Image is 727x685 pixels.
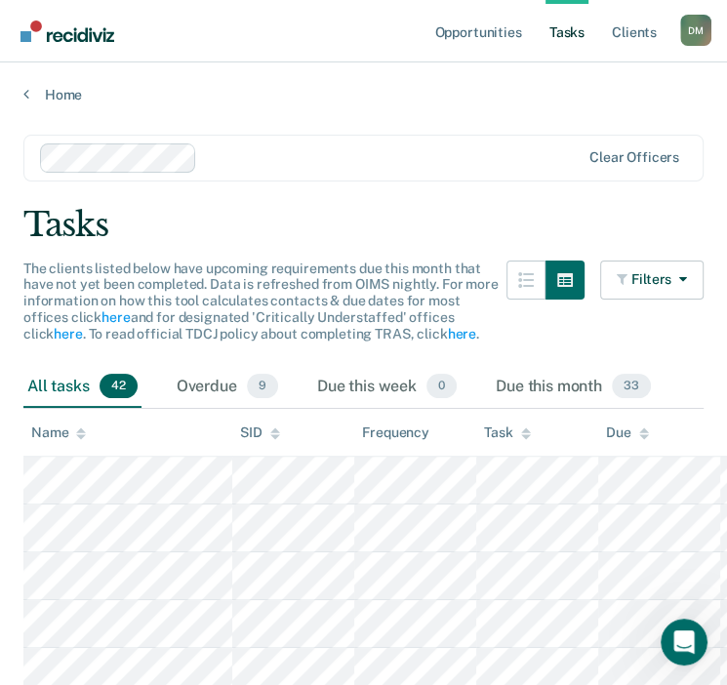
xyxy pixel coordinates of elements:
[23,261,499,342] span: The clients listed below have upcoming requirements due this month that have not yet been complet...
[101,309,130,325] a: here
[661,619,707,665] iframe: Intercom live chat
[362,424,429,441] div: Frequency
[54,326,82,342] a: here
[23,205,704,245] div: Tasks
[484,424,530,441] div: Task
[606,424,649,441] div: Due
[600,261,704,300] button: Filters
[492,366,655,409] div: Due this month33
[20,20,114,42] img: Recidiviz
[100,374,138,399] span: 42
[589,149,679,166] div: Clear officers
[247,374,278,399] span: 9
[23,366,141,409] div: All tasks42
[680,15,711,46] button: Profile dropdown button
[612,374,651,399] span: 33
[240,424,280,441] div: SID
[23,86,704,103] a: Home
[313,366,461,409] div: Due this week0
[448,326,476,342] a: here
[173,366,282,409] div: Overdue9
[31,424,86,441] div: Name
[680,15,711,46] div: D M
[426,374,457,399] span: 0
